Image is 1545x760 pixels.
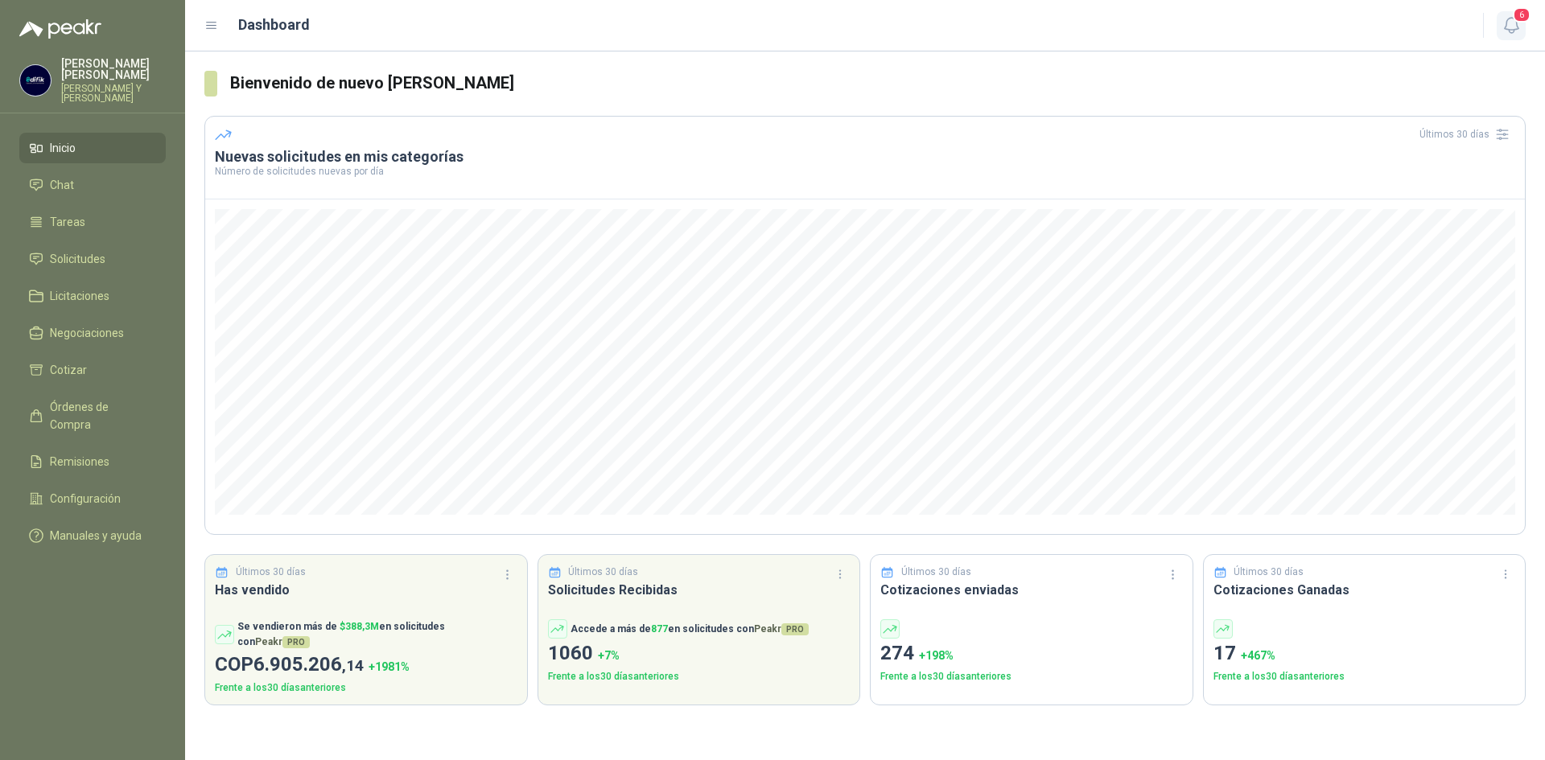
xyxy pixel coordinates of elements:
[1241,649,1275,662] span: + 467 %
[19,483,166,514] a: Configuración
[548,639,851,669] p: 1060
[19,170,166,200] a: Chat
[282,636,310,648] span: PRO
[901,565,971,580] p: Últimos 30 días
[19,520,166,551] a: Manuales y ayuda
[19,446,166,477] a: Remisiones
[369,660,410,673] span: + 1981 %
[651,623,668,635] span: 877
[50,361,87,379] span: Cotizar
[548,669,851,684] p: Frente a los 30 días anteriores
[50,490,121,507] span: Configuración
[50,176,74,194] span: Chat
[61,58,166,80] p: [PERSON_NAME] [PERSON_NAME]
[1213,580,1516,600] h3: Cotizaciones Ganadas
[215,580,517,600] h3: Has vendido
[19,355,166,385] a: Cotizar
[20,65,51,96] img: Company Logo
[1213,639,1516,669] p: 17
[1513,7,1531,23] span: 6
[215,147,1515,166] h3: Nuevas solicitudes en mis categorías
[19,207,166,237] a: Tareas
[1419,121,1515,147] div: Últimos 30 días
[340,621,379,632] span: $ 388,3M
[50,213,85,231] span: Tareas
[754,623,809,635] span: Peakr
[215,650,517,680] p: COP
[50,250,105,268] span: Solicitudes
[548,580,851,600] h3: Solicitudes Recibidas
[255,636,310,647] span: Peakr
[253,653,364,676] span: 6.905.206
[19,244,166,274] a: Solicitudes
[215,166,1515,176] p: Número de solicitudes nuevas por día
[1234,565,1304,580] p: Últimos 30 días
[919,649,954,662] span: + 198 %
[61,84,166,103] p: [PERSON_NAME] Y [PERSON_NAME]
[238,14,310,36] h1: Dashboard
[1497,11,1526,40] button: 6
[236,565,306,580] p: Últimos 30 días
[50,324,124,342] span: Negociaciones
[880,580,1183,600] h3: Cotizaciones enviadas
[571,622,809,637] p: Accede a más de en solicitudes con
[342,656,364,675] span: ,14
[880,639,1183,669] p: 274
[230,71,1526,96] h3: Bienvenido de nuevo [PERSON_NAME]
[19,19,101,39] img: Logo peakr
[50,139,76,157] span: Inicio
[568,565,638,580] p: Últimos 30 días
[50,398,150,433] span: Órdenes de Compra
[880,669,1183,684] p: Frente a los 30 días anteriores
[781,623,809,635] span: PRO
[50,527,142,544] span: Manuales y ayuda
[19,133,166,163] a: Inicio
[215,680,517,696] p: Frente a los 30 días anteriores
[237,619,517,650] p: Se vendieron más de en solicitudes con
[1213,669,1516,684] p: Frente a los 30 días anteriores
[50,287,109,305] span: Licitaciones
[598,649,620,662] span: + 7 %
[19,281,166,311] a: Licitaciones
[19,392,166,440] a: Órdenes de Compra
[50,453,109,470] span: Remisiones
[19,318,166,348] a: Negociaciones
